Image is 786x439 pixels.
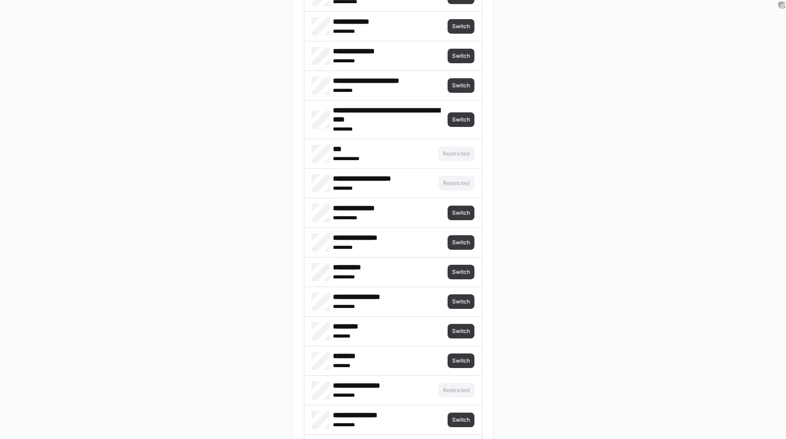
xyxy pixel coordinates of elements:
span: Switch [451,328,471,335]
button: Switch [448,206,474,220]
button: Switch [448,49,474,63]
button: Switch [448,294,474,309]
span: Restricted [442,150,471,157]
button: Switch [448,112,474,127]
span: Switch [451,82,471,89]
button: Restricted [438,146,474,161]
button: Switch [448,235,474,250]
button: Switch [448,353,474,368]
span: Switch [451,52,471,60]
button: Restricted [438,176,474,191]
button: Switch [448,324,474,338]
span: Restricted [442,180,471,187]
span: Switch [451,268,471,276]
button: Switch [448,265,474,279]
span: Restricted [442,387,471,394]
button: Restricted [438,383,474,398]
span: Switch [451,116,471,123]
span: Switch [451,239,471,246]
span: Switch [451,298,471,305]
button: Switch [448,413,474,427]
span: Switch [451,23,471,30]
span: Switch [451,209,471,217]
button: Switch [448,19,474,34]
span: Switch [451,416,471,424]
button: Switch [448,78,474,93]
span: Switch [451,357,471,364]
